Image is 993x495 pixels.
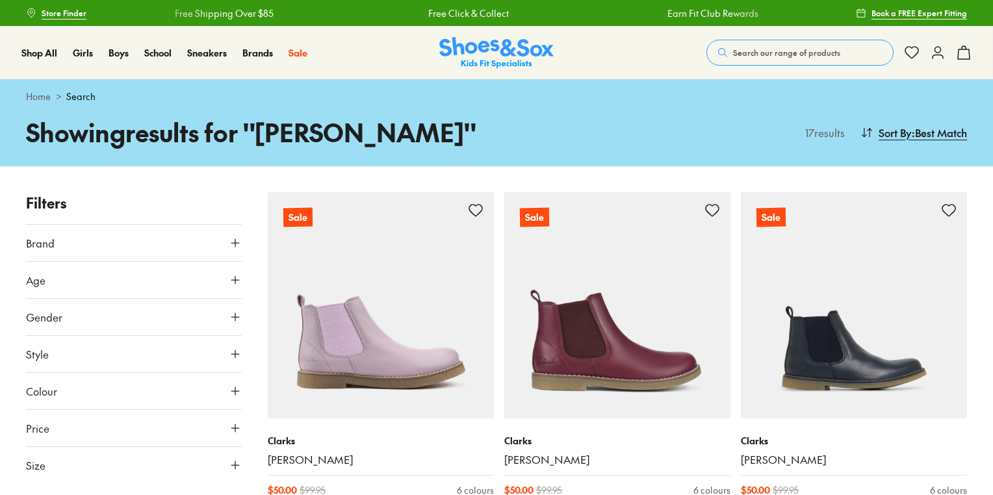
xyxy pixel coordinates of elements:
span: Sneakers [187,46,227,59]
a: Girls [73,46,93,60]
p: Sale [283,208,313,227]
span: Sale [289,46,307,59]
button: Search our range of products [706,40,894,66]
button: Price [26,410,242,446]
button: Sort By:Best Match [860,118,967,147]
a: Free Shipping Over $85 [148,6,247,20]
a: Boys [109,46,129,60]
span: Age [26,272,45,288]
span: Sort By [879,125,912,140]
a: Sneakers [187,46,227,60]
button: Colour [26,373,242,409]
h1: Showing results for " [PERSON_NAME] " [26,114,497,151]
a: School [144,46,172,60]
p: Sale [520,208,549,227]
span: Brands [242,46,273,59]
a: Sale [504,192,730,418]
a: Sale [741,192,967,418]
a: [PERSON_NAME] [268,453,494,467]
a: Brands [242,46,273,60]
a: Sale [289,46,307,60]
a: Sale [268,192,494,418]
button: Gender [26,299,242,335]
p: Filters [26,192,242,214]
p: Clarks [504,434,730,448]
span: Price [26,420,49,436]
span: Book a FREE Expert Fitting [871,7,967,19]
span: Shop All [21,46,57,59]
img: SNS_Logo_Responsive.svg [439,37,554,69]
p: 17 results [800,125,845,140]
span: : Best Match [912,125,967,140]
a: Earn Fit Club Rewards [641,6,732,20]
span: Search [66,90,96,103]
a: Shoes & Sox [439,37,554,69]
div: > [26,90,967,103]
button: Brand [26,225,242,261]
span: Colour [26,383,57,399]
a: Shop All [21,46,57,60]
a: Store Finder [26,1,86,25]
p: Clarks [268,434,494,448]
a: Free Click & Collect [402,6,482,20]
button: Size [26,447,242,483]
span: Size [26,457,45,473]
span: Search our range of products [733,47,840,58]
span: School [144,46,172,59]
span: Brand [26,235,55,251]
span: Gender [26,309,62,325]
a: [PERSON_NAME] [741,453,967,467]
p: Clarks [741,434,967,448]
a: Home [26,90,51,103]
button: Style [26,336,242,372]
span: Store Finder [42,7,86,19]
span: Girls [73,46,93,59]
span: Style [26,346,49,362]
a: Book a FREE Expert Fitting [856,1,967,25]
a: [PERSON_NAME] [504,453,730,467]
p: Sale [756,208,786,227]
span: Boys [109,46,129,59]
button: Age [26,262,242,298]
